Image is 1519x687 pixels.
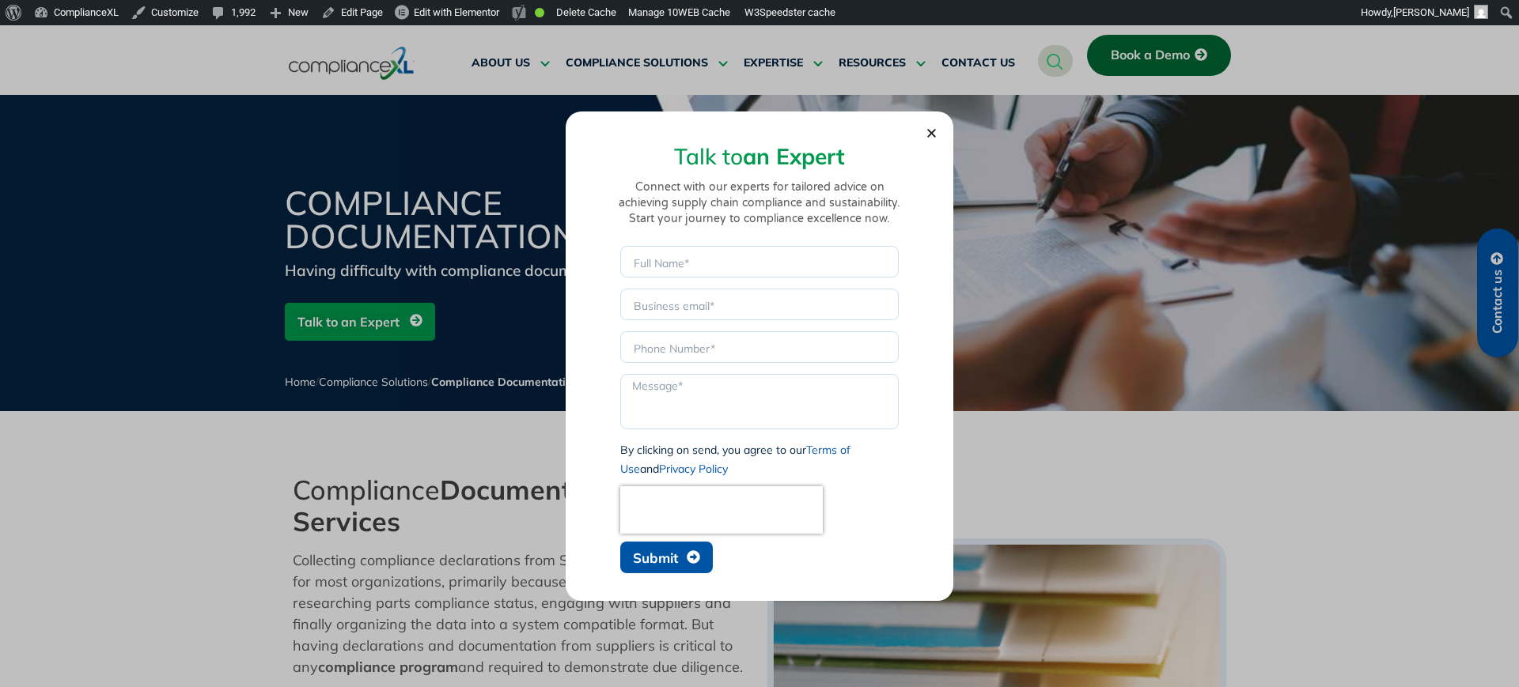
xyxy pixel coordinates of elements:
[414,6,499,18] span: Edit with Elementor
[613,145,907,168] h2: Talk to
[633,551,678,564] span: Submit
[613,179,907,227] p: Connect with our experts for tailored advice on achieving supply chain compliance and sustainabil...
[620,440,899,478] div: By clicking on send, you agree to our and
[620,289,899,320] input: Business email*
[620,331,899,363] input: Only numbers and phone characters (#, -, *, etc) are accepted.
[659,462,728,476] a: Privacy Policy
[620,246,899,277] input: Full Name*
[535,8,544,17] div: Good
[926,127,938,139] a: Close
[620,486,823,534] iframe: reCAPTCHA
[743,142,845,170] strong: an Expert
[620,542,713,573] button: Submit
[1393,6,1469,18] span: [PERSON_NAME]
